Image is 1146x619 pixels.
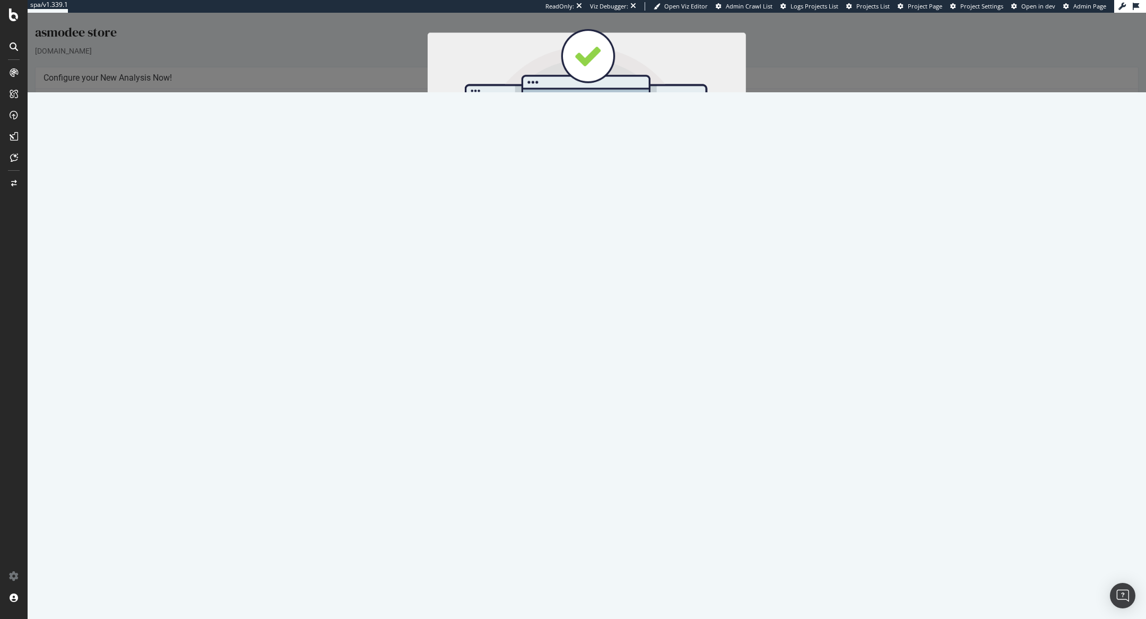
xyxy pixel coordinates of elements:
[726,2,772,10] span: Admin Crawl List
[590,2,628,11] div: Viz Debugger:
[846,2,890,11] a: Projects List
[898,2,942,11] a: Project Page
[1021,2,1055,10] span: Open in dev
[1011,2,1055,11] a: Open in dev
[960,2,1003,10] span: Project Settings
[545,2,574,11] div: ReadOnly:
[950,2,1003,11] a: Project Settings
[1073,2,1106,10] span: Admin Page
[908,2,942,10] span: Project Page
[1110,583,1135,608] div: Open Intercom Messenger
[791,2,838,10] span: Logs Projects List
[1063,2,1106,11] a: Admin Page
[400,16,718,123] img: You're all set!
[654,2,708,11] a: Open Viz Editor
[716,2,772,11] a: Admin Crawl List
[780,2,838,11] a: Logs Projects List
[856,2,890,10] span: Projects List
[664,2,708,10] span: Open Viz Editor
